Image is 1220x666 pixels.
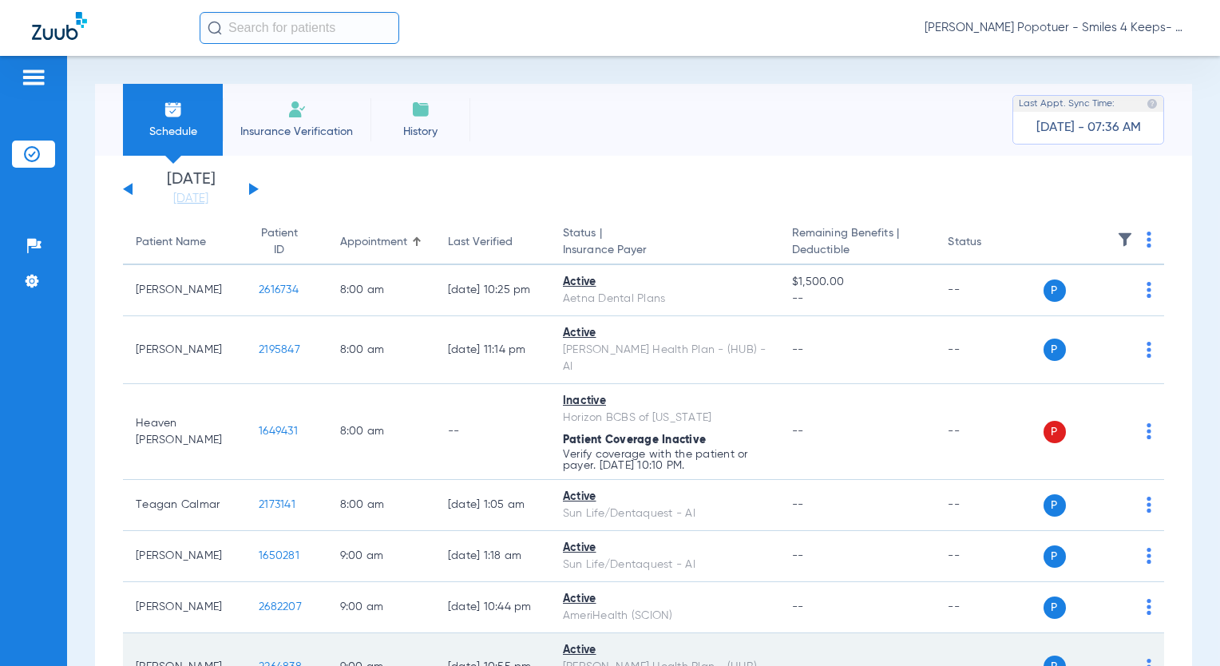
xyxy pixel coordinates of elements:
td: 9:00 AM [327,582,435,633]
span: 1650281 [259,550,299,561]
img: group-dot-blue.svg [1147,232,1151,248]
td: Heaven [PERSON_NAME] [123,384,246,480]
div: Last Verified [448,234,513,251]
span: 2173141 [259,499,295,510]
div: Sun Life/Dentaquest - AI [563,557,766,573]
span: $1,500.00 [792,274,923,291]
span: 2682207 [259,601,302,612]
span: 1649431 [259,426,298,437]
th: Remaining Benefits | [779,220,936,265]
td: [PERSON_NAME] [123,582,246,633]
span: [PERSON_NAME] Popotuer - Smiles 4 Keeps- Allentown OS | Abra Dental [925,20,1188,36]
p: Verify coverage with the patient or payer. [DATE] 10:10 PM. [563,449,766,471]
div: Appointment [340,234,422,251]
div: Inactive [563,393,766,410]
img: History [411,100,430,119]
img: Manual Insurance Verification [287,100,307,119]
div: Patient ID [259,225,300,259]
span: P [1044,339,1066,361]
input: Search for patients [200,12,399,44]
span: History [382,124,458,140]
td: [PERSON_NAME] [123,316,246,384]
div: Active [563,274,766,291]
img: group-dot-blue.svg [1147,497,1151,513]
th: Status [935,220,1043,265]
td: -- [935,265,1043,316]
iframe: Chat Widget [1140,589,1220,666]
span: -- [792,291,923,307]
div: Patient ID [259,225,315,259]
img: Schedule [164,100,183,119]
td: [DATE] 10:25 PM [435,265,550,316]
span: P [1044,545,1066,568]
img: hamburger-icon [21,68,46,87]
div: Patient Name [136,234,206,251]
img: Zuub Logo [32,12,87,40]
div: Active [563,642,766,659]
span: P [1044,279,1066,302]
span: -- [792,426,804,437]
td: [DATE] 11:14 PM [435,316,550,384]
span: P [1044,597,1066,619]
th: Status | [550,220,779,265]
div: Last Verified [448,234,537,251]
div: Active [563,325,766,342]
img: last sync help info [1147,98,1158,109]
td: [DATE] 1:05 AM [435,480,550,531]
div: Horizon BCBS of [US_STATE] [563,410,766,426]
span: Insurance Payer [563,242,766,259]
a: [DATE] [143,191,239,207]
span: 2195847 [259,344,300,355]
img: group-dot-blue.svg [1147,423,1151,439]
td: [DATE] 1:18 AM [435,531,550,582]
td: 8:00 AM [327,265,435,316]
td: -- [935,384,1043,480]
td: [DATE] 10:44 PM [435,582,550,633]
img: filter.svg [1117,232,1133,248]
div: Sun Life/Dentaquest - AI [563,505,766,522]
div: AmeriHealth (SCION) [563,608,766,624]
span: -- [792,344,804,355]
td: 8:00 AM [327,316,435,384]
img: group-dot-blue.svg [1147,282,1151,298]
img: group-dot-blue.svg [1147,342,1151,358]
span: Insurance Verification [235,124,358,140]
div: Active [563,591,766,608]
div: Active [563,540,766,557]
span: P [1044,494,1066,517]
td: 9:00 AM [327,531,435,582]
div: Appointment [340,234,407,251]
li: [DATE] [143,172,239,207]
div: [PERSON_NAME] Health Plan - (HUB) - AI [563,342,766,375]
td: -- [935,531,1043,582]
div: Patient Name [136,234,233,251]
td: 8:00 AM [327,384,435,480]
span: Last Appt. Sync Time: [1019,96,1115,112]
td: -- [935,316,1043,384]
td: 8:00 AM [327,480,435,531]
td: -- [935,480,1043,531]
span: -- [792,499,804,510]
img: group-dot-blue.svg [1147,548,1151,564]
td: Teagan Calmar [123,480,246,531]
span: [DATE] - 07:36 AM [1036,120,1141,136]
td: [PERSON_NAME] [123,531,246,582]
span: Schedule [135,124,211,140]
span: Deductible [792,242,923,259]
img: Search Icon [208,21,222,35]
span: P [1044,421,1066,443]
span: -- [792,601,804,612]
div: Active [563,489,766,505]
td: -- [935,582,1043,633]
span: Patient Coverage Inactive [563,434,706,446]
td: -- [435,384,550,480]
span: -- [792,550,804,561]
div: Aetna Dental Plans [563,291,766,307]
span: 2616734 [259,284,299,295]
td: [PERSON_NAME] [123,265,246,316]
